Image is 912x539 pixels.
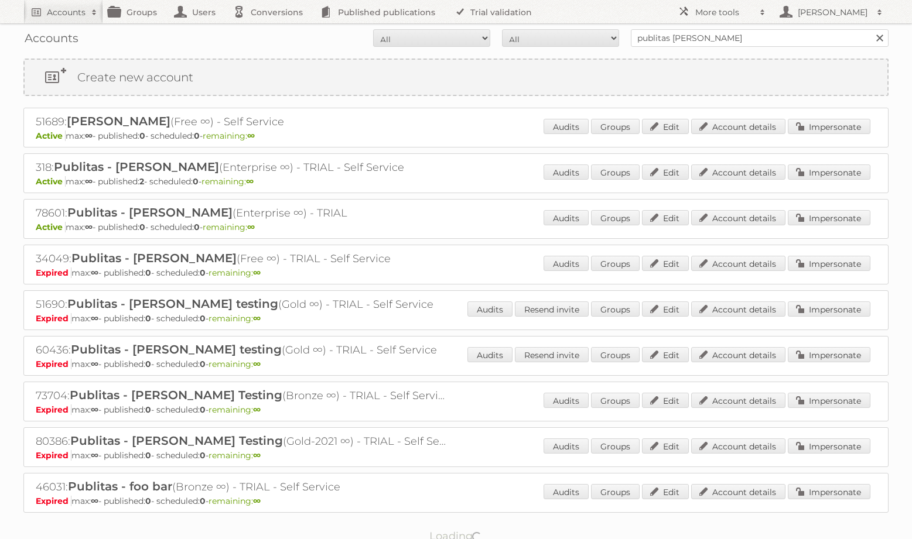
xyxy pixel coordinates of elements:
span: Publitas - [PERSON_NAME] [67,205,233,219]
a: Impersonate [788,119,870,134]
strong: ∞ [253,359,261,369]
strong: 0 [145,450,151,461]
a: Impersonate [788,484,870,499]
strong: 0 [145,313,151,324]
p: max: - published: - scheduled: - [36,496,876,506]
h2: 51690: (Gold ∞) - TRIAL - Self Service [36,297,446,312]
strong: 0 [200,404,206,415]
strong: ∞ [246,176,254,187]
a: Audits [544,256,589,271]
span: Expired [36,359,71,369]
a: Resend invite [515,347,589,362]
a: Audits [544,119,589,134]
h2: Accounts [47,6,86,18]
strong: 0 [200,359,206,369]
strong: ∞ [91,313,98,324]
a: Audits [544,393,589,408]
span: remaining: [209,404,261,415]
a: Audits [544,438,589,454]
span: Expired [36,450,71,461]
a: Account details [691,347,785,362]
p: max: - published: - scheduled: - [36,131,876,141]
strong: 0 [139,222,145,232]
a: Impersonate [788,438,870,454]
strong: 0 [145,267,151,278]
a: Edit [642,393,689,408]
strong: ∞ [253,267,261,278]
a: Groups [591,164,640,180]
a: Edit [642,484,689,499]
strong: ∞ [85,222,93,232]
a: Groups [591,393,640,408]
a: Edit [642,438,689,454]
strong: 0 [193,176,199,187]
a: Impersonate [788,301,870,317]
strong: 0 [200,313,206,324]
a: Groups [591,256,640,271]
a: Account details [691,301,785,317]
span: Active [36,222,66,232]
span: remaining: [209,496,261,506]
span: Expired [36,313,71,324]
a: Impersonate [788,393,870,408]
h2: 34049: (Free ∞) - TRIAL - Self Service [36,251,446,266]
a: Create new account [25,60,887,95]
span: remaining: [203,131,255,141]
span: Expired [36,404,71,415]
h2: 60436: (Gold ∞) - TRIAL - Self Service [36,342,446,358]
a: Impersonate [788,210,870,225]
a: Groups [591,210,640,225]
p: max: - published: - scheduled: - [36,267,876,278]
a: Account details [691,393,785,408]
h2: 73704: (Bronze ∞) - TRIAL - Self Service [36,388,446,403]
h2: 46031: (Bronze ∞) - TRIAL - Self Service [36,479,446,495]
a: Audits [467,347,513,362]
a: Audits [544,484,589,499]
a: Audits [467,301,513,317]
a: Edit [642,119,689,134]
span: remaining: [209,267,261,278]
h2: 78601: (Enterprise ∞) - TRIAL [36,205,446,221]
a: Account details [691,119,785,134]
p: max: - published: - scheduled: - [36,450,876,461]
strong: 0 [194,131,200,141]
a: Impersonate [788,256,870,271]
strong: ∞ [91,359,98,369]
a: Audits [544,164,589,180]
a: Impersonate [788,347,870,362]
a: Edit [642,301,689,317]
strong: ∞ [253,404,261,415]
strong: 0 [200,267,206,278]
a: Account details [691,484,785,499]
span: Publitas - [PERSON_NAME] testing [71,342,282,356]
strong: ∞ [85,176,93,187]
p: max: - published: - scheduled: - [36,222,876,232]
a: Edit [642,164,689,180]
strong: ∞ [253,313,261,324]
a: Groups [591,347,640,362]
span: remaining: [209,450,261,461]
strong: ∞ [247,131,255,141]
strong: ∞ [91,496,98,506]
strong: ∞ [253,450,261,461]
strong: ∞ [253,496,261,506]
strong: 0 [145,404,151,415]
h2: 80386: (Gold-2021 ∞) - TRIAL - Self Service [36,434,446,449]
span: [PERSON_NAME] [67,114,170,128]
a: Groups [591,119,640,134]
h2: 318: (Enterprise ∞) - TRIAL - Self Service [36,160,446,175]
p: max: - published: - scheduled: - [36,313,876,324]
strong: 0 [200,496,206,506]
strong: 0 [200,450,206,461]
strong: 0 [139,131,145,141]
span: Publitas - [PERSON_NAME] [71,251,237,265]
span: remaining: [209,313,261,324]
a: Impersonate [788,164,870,180]
span: Active [36,131,66,141]
strong: ∞ [91,267,98,278]
a: Groups [591,301,640,317]
span: Expired [36,496,71,506]
span: Publitas - foo bar [68,479,172,493]
strong: ∞ [91,404,98,415]
span: remaining: [201,176,254,187]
